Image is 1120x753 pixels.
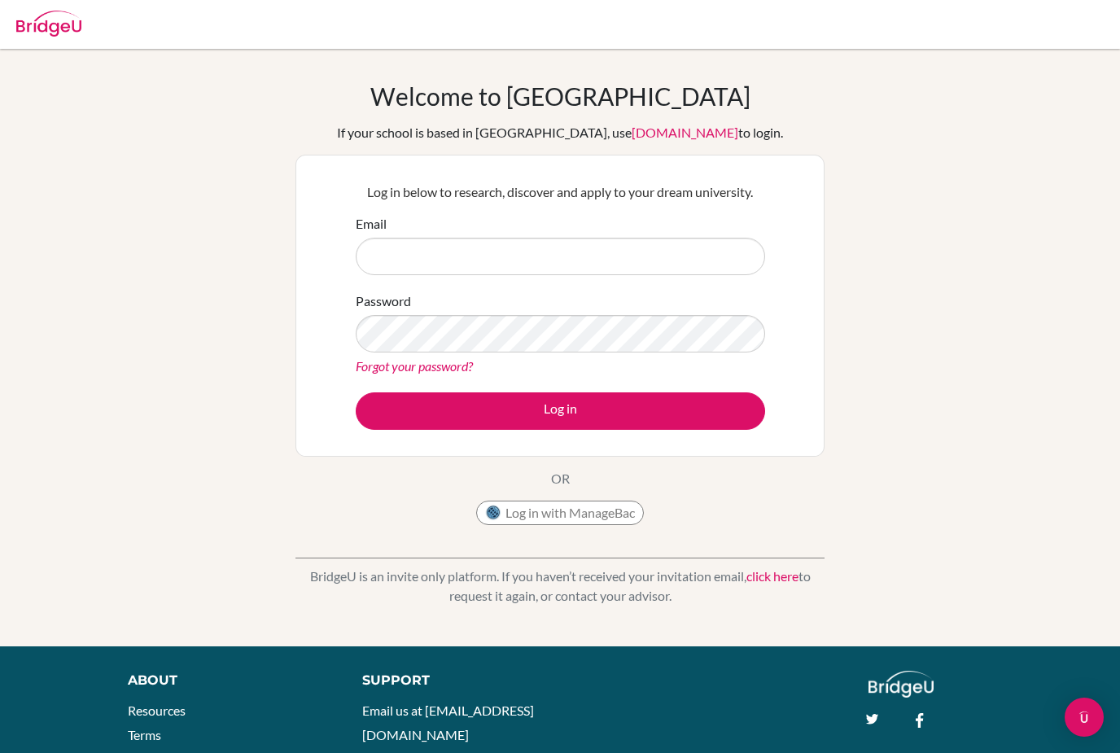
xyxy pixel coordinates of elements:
button: Log in with ManageBac [476,501,644,525]
div: If your school is based in [GEOGRAPHIC_DATA], use to login. [337,123,783,142]
a: Resources [128,703,186,718]
label: Password [356,291,411,311]
a: Forgot your password? [356,358,473,374]
div: About [128,671,326,690]
button: Log in [356,392,765,430]
p: BridgeU is an invite only platform. If you haven’t received your invitation email, to request it ... [295,567,825,606]
h1: Welcome to [GEOGRAPHIC_DATA] [370,81,750,111]
img: logo_white@2x-f4f0deed5e89b7ecb1c2cc34c3e3d731f90f0f143d5ea2071677605dd97b5244.png [868,671,934,698]
div: Open Intercom Messenger [1065,698,1104,737]
a: click here [746,568,798,584]
img: Bridge-U [16,11,81,37]
p: Log in below to research, discover and apply to your dream university. [356,182,765,202]
p: OR [551,469,570,488]
a: Terms [128,727,161,742]
a: [DOMAIN_NAME] [632,125,738,140]
a: Email us at [EMAIL_ADDRESS][DOMAIN_NAME] [362,703,534,742]
label: Email [356,214,387,234]
div: Support [362,671,544,690]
